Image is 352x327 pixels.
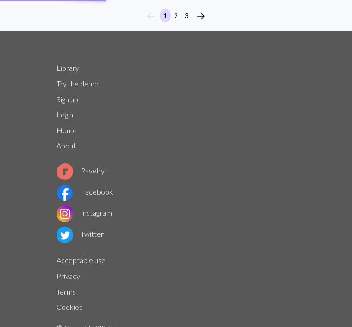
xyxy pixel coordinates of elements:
a: Sign up [57,95,78,104]
button: Next [192,9,210,24]
a: Home [57,126,77,135]
a: Privacy [57,271,80,280]
button: 3 [181,9,192,22]
i: Next [195,11,207,22]
button: 2 [170,9,182,22]
a: Twitter [57,229,104,238]
a: Library [57,63,79,72]
a: Cookies [57,302,82,311]
a: Ravelry [57,166,105,175]
a: Terms [57,287,76,296]
img: Instagram logo [57,205,73,222]
a: Try the demo [57,79,99,88]
img: Ravelry logo [57,163,73,180]
a: Facebook [57,187,113,196]
a: Acceptable use [57,256,106,265]
a: Instagram [57,208,112,217]
img: Twitter logo [57,227,73,243]
img: Facebook logo [57,185,73,201]
a: Login [57,110,73,119]
a: About [57,141,76,150]
span: arrow_forward [195,10,207,23]
button: 1 [160,9,171,22]
nav: Page navigation [142,9,210,24]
